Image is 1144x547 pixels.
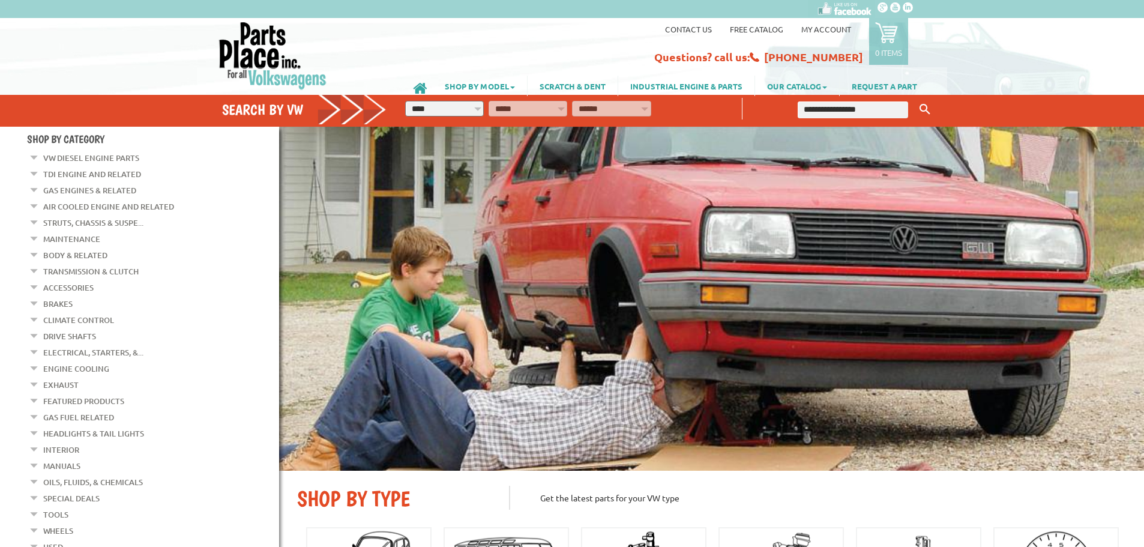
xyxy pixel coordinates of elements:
[43,507,68,522] a: Tools
[43,523,73,539] a: Wheels
[730,24,783,34] a: Free Catalog
[43,393,124,409] a: Featured Products
[618,76,754,96] a: INDUSTRIAL ENGINE & PARTS
[875,47,902,58] p: 0 items
[43,296,73,312] a: Brakes
[43,361,109,376] a: Engine Cooling
[801,24,851,34] a: My Account
[43,328,96,344] a: Drive Shafts
[43,409,114,425] a: Gas Fuel Related
[279,127,1144,471] img: First slide [900x500]
[43,426,144,441] a: Headlights & Tail Lights
[43,345,143,360] a: Electrical, Starters, &...
[43,442,79,458] a: Interior
[916,100,934,119] button: Keyword Search
[43,166,141,182] a: TDI Engine and Related
[43,474,143,490] a: Oils, Fluids, & Chemicals
[528,76,618,96] a: SCRATCH & DENT
[218,21,328,90] img: Parts Place Inc!
[43,491,100,506] a: Special Deals
[27,133,279,145] h4: Shop By Category
[222,101,387,118] h4: Search by VW
[43,215,143,231] a: Struts, Chassis & Suspe...
[433,76,527,96] a: SHOP BY MODEL
[43,231,100,247] a: Maintenance
[509,486,1126,510] p: Get the latest parts for your VW type
[43,377,79,393] a: Exhaust
[43,150,139,166] a: VW Diesel Engine Parts
[755,76,839,96] a: OUR CATALOG
[43,458,80,474] a: Manuals
[43,312,114,328] a: Climate Control
[665,24,712,34] a: Contact us
[43,199,174,214] a: Air Cooled Engine and Related
[869,18,908,65] a: 0 items
[43,264,139,279] a: Transmission & Clutch
[840,76,929,96] a: REQUEST A PART
[297,486,491,512] h2: SHOP BY TYPE
[43,183,136,198] a: Gas Engines & Related
[43,280,94,295] a: Accessories
[43,247,107,263] a: Body & Related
